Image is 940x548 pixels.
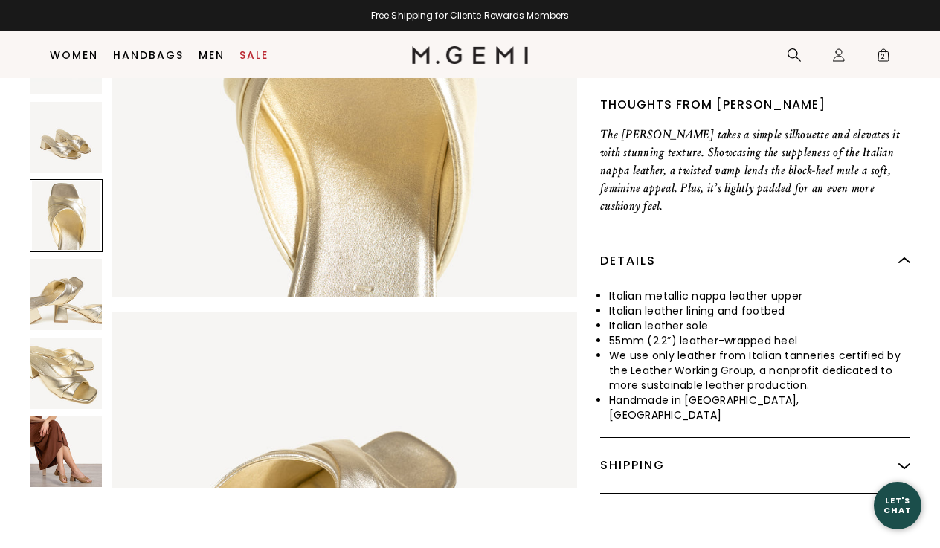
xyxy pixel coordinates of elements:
[876,51,891,65] span: 2
[113,49,184,61] a: Handbags
[609,333,910,348] li: 55mm (2.2”) leather-wrapped heel
[609,303,910,318] li: Italian leather lining and footbed
[412,46,529,64] img: M.Gemi
[609,318,910,333] li: Italian leather sole
[600,126,910,215] p: The [PERSON_NAME] takes a simple silhouette and elevates it with stunning texture. Showcasing the...
[609,393,910,422] li: Handmade in [GEOGRAPHIC_DATA], [GEOGRAPHIC_DATA]
[30,416,102,488] img: The Maia
[30,102,102,173] img: The Maia
[609,348,910,393] li: We use only leather from Italian tanneries certified by the Leather Working Group, a nonprofit de...
[239,49,268,61] a: Sale
[50,49,98,61] a: Women
[874,496,921,515] div: Let's Chat
[600,96,910,114] div: Thoughts from [PERSON_NAME]
[600,438,910,493] div: Shipping
[30,259,102,330] img: The Maia
[199,49,225,61] a: Men
[600,233,910,288] div: Details
[609,288,910,303] li: Italian metallic nappa leather upper
[30,338,102,409] img: The Maia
